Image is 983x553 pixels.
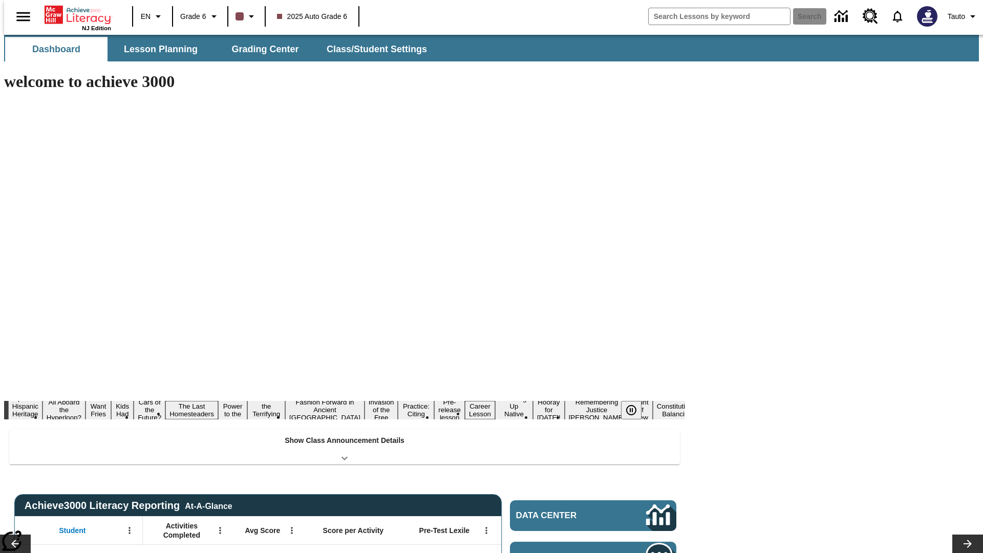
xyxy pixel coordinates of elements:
button: Slide 7 Solar Power to the People [218,393,248,427]
span: Student [59,526,86,535]
button: Pause [621,401,642,419]
img: Avatar [917,6,937,27]
button: Lesson carousel, Next [952,535,983,553]
button: Class/Student Settings [318,37,435,61]
button: Slide 18 The Constitution's Balancing Act [653,393,702,427]
button: Slide 13 Career Lesson [465,401,495,419]
button: Language: EN, Select a language [136,7,169,26]
button: Open Menu [284,523,300,538]
button: Slide 3 Do You Want Fries With That? [86,386,111,435]
a: Resource Center, Will open in new tab [857,3,884,30]
button: Slide 5 Cars of the Future? [134,397,165,423]
button: Slide 1 ¡Viva Hispanic Heritage Month! [8,393,42,427]
button: Slide 15 Hooray for Constitution Day! [533,397,565,423]
button: Slide 11 Mixed Practice: Citing Evidence [398,393,434,427]
p: Show Class Announcement Details [285,435,404,446]
a: Home [45,5,111,25]
span: Activities Completed [148,521,216,540]
a: Notifications [884,3,911,30]
span: Score per Activity [323,526,384,535]
button: Slide 8 Attack of the Terrifying Tomatoes [247,393,285,427]
button: Profile/Settings [944,7,983,26]
span: Grade 6 [180,11,206,22]
button: Open Menu [122,523,137,538]
button: Slide 12 Pre-release lesson [434,397,465,423]
button: Dashboard [5,37,108,61]
button: Slide 16 Remembering Justice O'Connor [565,397,629,423]
button: Slide 2 All Aboard the Hyperloop? [42,397,86,423]
button: Grading Center [214,37,316,61]
button: Open side menu [8,2,38,32]
h1: welcome to achieve 3000 [4,72,685,91]
button: Slide 10 The Invasion of the Free CD [365,389,398,431]
button: Lesson Planning [110,37,212,61]
a: Data Center [828,3,857,31]
button: Select a new avatar [911,3,944,30]
span: 2025 Auto Grade 6 [277,11,348,22]
div: Home [45,4,111,31]
div: SubNavbar [4,35,979,61]
div: At-A-Glance [185,500,232,511]
span: Data Center [516,511,612,521]
input: search field [649,8,790,25]
button: Slide 9 Fashion Forward in Ancient Rome [285,397,365,423]
div: Show Class Announcement Details [9,429,680,464]
a: Data Center [510,500,676,531]
span: Pre-Test Lexile [419,526,470,535]
button: Grade: Grade 6, Select a grade [176,7,224,26]
span: EN [141,11,151,22]
button: Slide 4 Dirty Jobs Kids Had To Do [111,386,134,435]
span: Avg Score [245,526,280,535]
span: Tauto [948,11,965,22]
div: SubNavbar [4,37,436,61]
button: Open Menu [479,523,494,538]
button: Class color is dark brown. Change class color [231,7,262,26]
div: Pause [621,401,652,419]
button: Slide 14 Cooking Up Native Traditions [495,393,533,427]
span: NJ Edition [82,25,111,31]
button: Slide 6 The Last Homesteaders [165,401,218,419]
button: Open Menu [212,523,228,538]
span: Achieve3000 Literacy Reporting [25,500,232,512]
